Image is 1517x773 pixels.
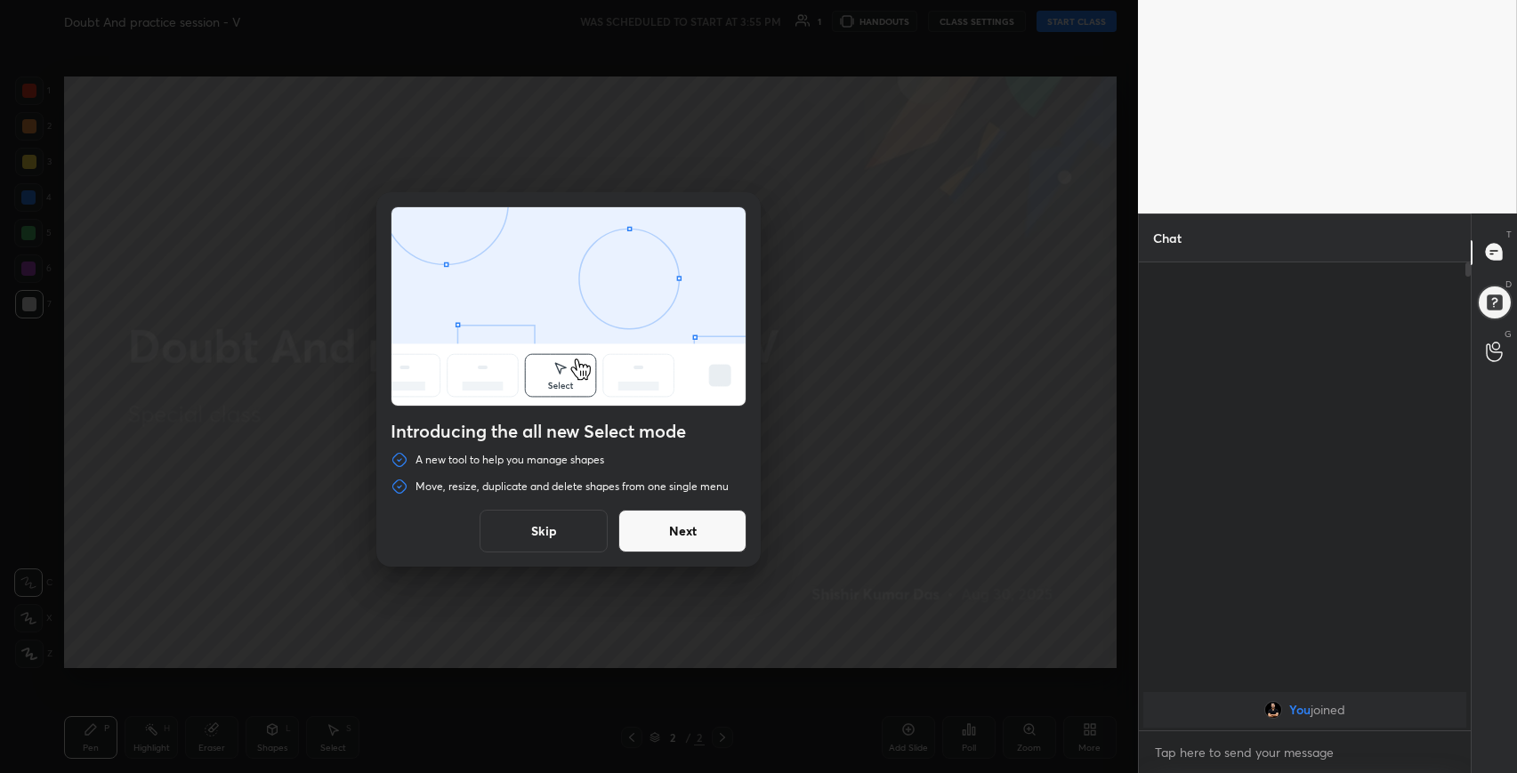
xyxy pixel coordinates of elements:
[416,479,729,494] p: Move, resize, duplicate and delete shapes from one single menu
[1139,688,1471,731] div: grid
[1311,703,1345,717] span: joined
[1505,278,1512,291] p: D
[391,207,746,409] div: animation
[1139,214,1196,262] p: Chat
[1289,703,1311,717] span: You
[416,453,604,467] p: A new tool to help you manage shapes
[391,421,746,442] h4: Introducing the all new Select mode
[618,510,746,552] button: Next
[1264,701,1282,719] img: ae2dc78aa7324196b3024b1bd2b41d2d.jpg
[1506,228,1512,241] p: T
[480,510,608,552] button: Skip
[1505,327,1512,341] p: G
